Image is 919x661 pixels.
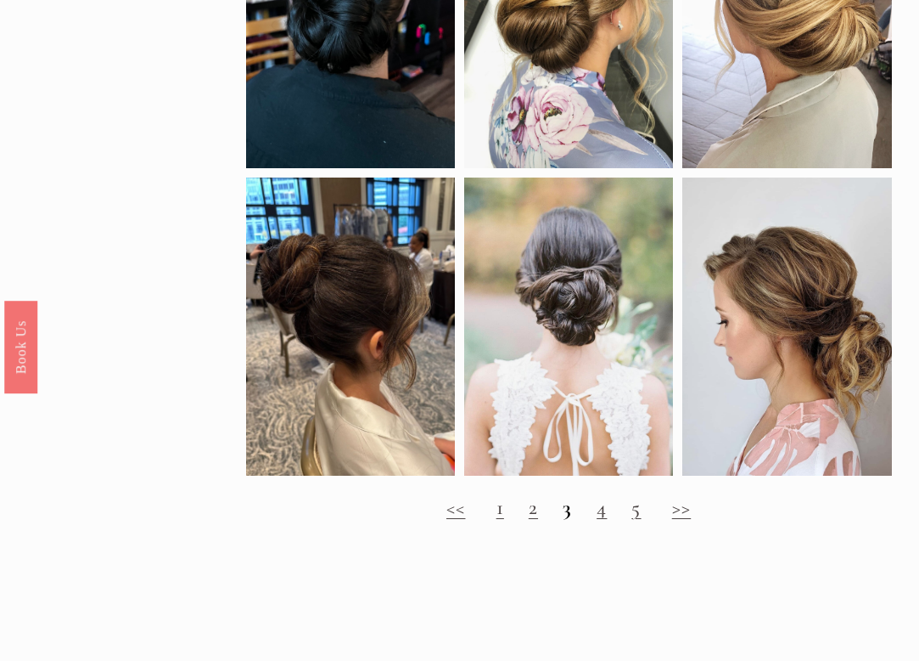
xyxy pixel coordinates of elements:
a: 2 [529,494,538,520]
a: 1 [496,494,504,520]
a: << [446,494,465,520]
a: 4 [597,494,607,520]
a: 5 [631,494,641,520]
strong: 3 [563,494,572,520]
a: Book Us [4,301,37,393]
a: >> [672,494,691,520]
